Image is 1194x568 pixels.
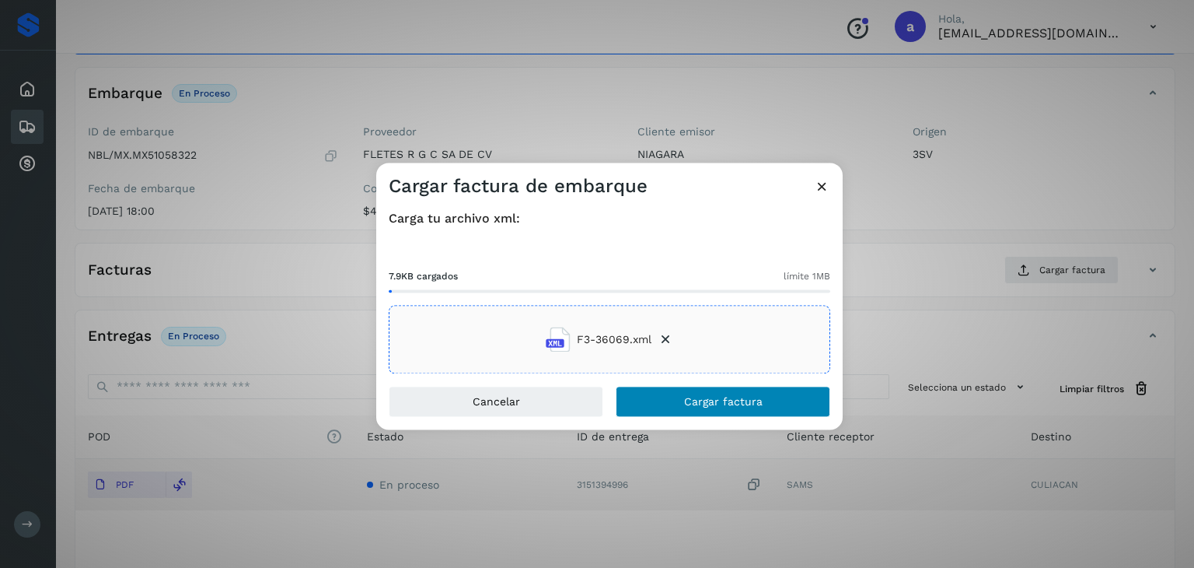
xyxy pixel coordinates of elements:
span: límite 1MB [784,270,830,284]
h3: Cargar factura de embarque [389,175,648,198]
span: F3-36069.xml [577,331,651,348]
h4: Carga tu archivo xml: [389,211,830,226]
button: Cancelar [389,387,603,418]
span: Cargar factura [684,397,763,408]
span: Cancelar [473,397,520,408]
button: Cargar factura [616,387,830,418]
span: 7.9KB cargados [389,270,458,284]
